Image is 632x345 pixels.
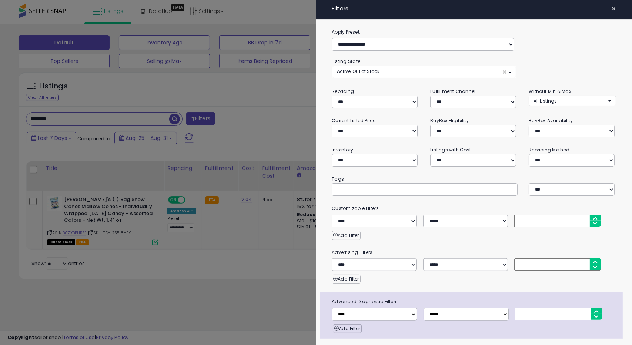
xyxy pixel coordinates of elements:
small: Fulfillment Channel [430,88,475,94]
small: Listings with Cost [430,147,471,153]
small: BuyBox Eligibility [430,117,469,124]
small: BuyBox Availability [529,117,573,124]
button: Add Filter [333,324,361,333]
small: Advertising Filters [326,248,622,257]
span: Advanced Diagnostic Filters [326,298,623,306]
small: Current Listed Price [332,117,375,124]
button: Add Filter [332,275,360,284]
small: Customizable Filters [326,204,622,212]
span: × [502,68,507,76]
small: Tags [326,175,622,183]
button: Active, Out of Stock × [332,66,516,78]
button: × [608,4,619,14]
small: Without Min & Max [529,88,571,94]
button: Add Filter [332,231,360,240]
button: All Listings [529,96,616,106]
h4: Filters [332,6,616,12]
small: Listing State [332,58,360,64]
small: Repricing Method [529,147,570,153]
span: All Listings [534,98,557,104]
span: Active, Out of Stock [337,68,379,74]
span: × [611,4,616,14]
small: Inventory [332,147,353,153]
label: Apply Preset: [326,28,622,36]
small: Repricing [332,88,354,94]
